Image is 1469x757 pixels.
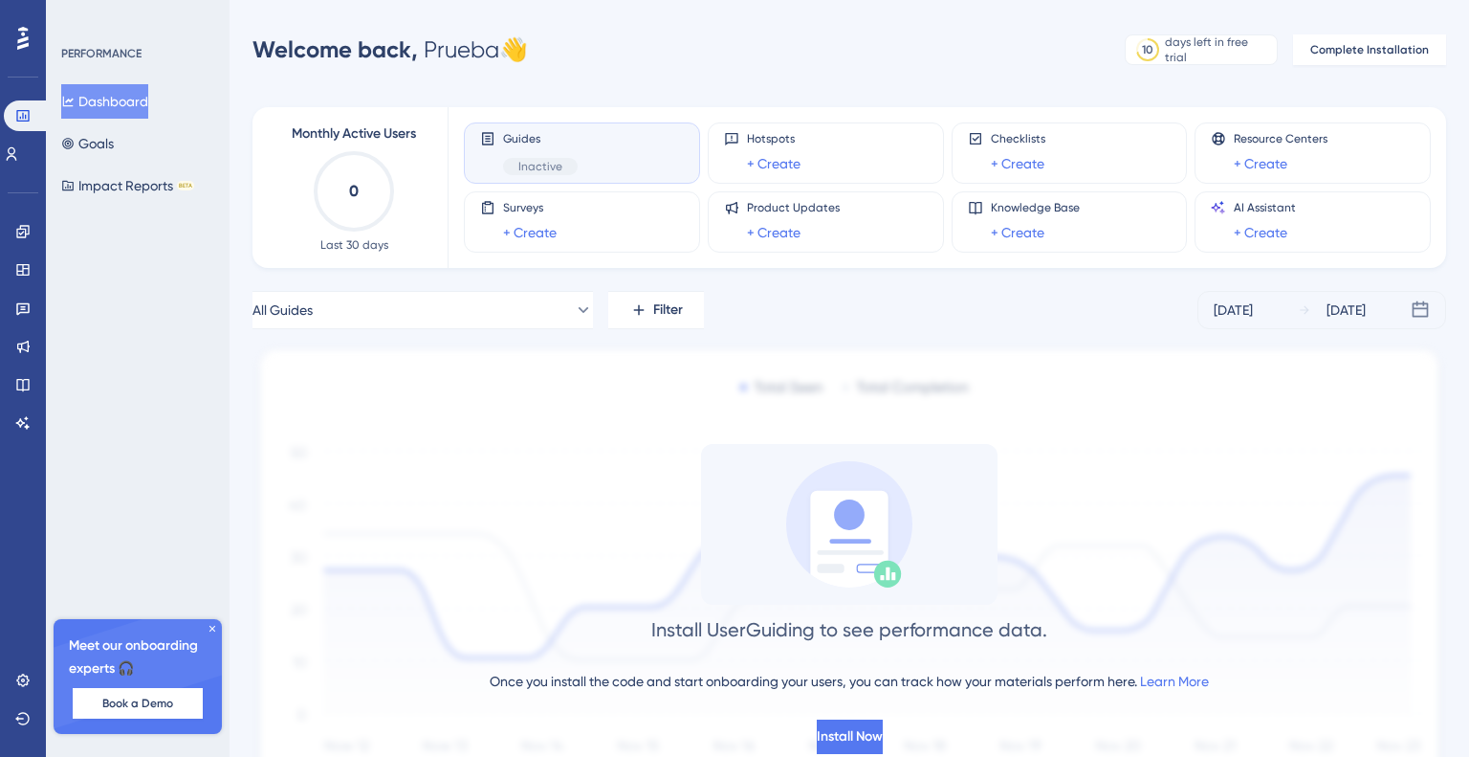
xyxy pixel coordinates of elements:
[747,152,800,175] a: + Create
[349,182,359,200] text: 0
[608,291,704,329] button: Filter
[102,696,173,711] span: Book a Demo
[252,35,418,63] span: Welcome back,
[69,635,207,680] span: Meet our onboarding experts 🎧
[991,152,1044,175] a: + Create
[177,181,194,190] div: BETA
[817,720,883,754] button: Install Now
[991,221,1044,244] a: + Create
[1140,674,1209,689] a: Learn More
[651,616,1047,643] div: Install UserGuiding to see performance data.
[991,200,1080,215] span: Knowledge Base
[61,46,142,61] div: PERFORMANCE
[73,688,203,719] button: Book a Demo
[252,34,528,65] div: Prueba 👋
[1165,34,1271,65] div: days left in free trial
[747,131,800,146] span: Hotspots
[1142,42,1153,57] div: 10
[503,221,557,244] a: + Create
[1234,131,1327,146] span: Resource Centers
[61,168,194,203] button: Impact ReportsBETA
[61,126,114,161] button: Goals
[991,131,1045,146] span: Checklists
[1234,200,1296,215] span: AI Assistant
[490,670,1209,693] div: Once you install the code and start onboarding your users, you can track how your materials perfo...
[1310,42,1429,57] span: Complete Installation
[1293,34,1446,65] button: Complete Installation
[292,122,416,145] span: Monthly Active Users
[518,159,562,174] span: Inactive
[747,200,840,215] span: Product Updates
[503,131,578,146] span: Guides
[747,221,800,244] a: + Create
[1234,152,1287,175] a: + Create
[252,299,313,322] span: All Guides
[653,299,683,322] span: Filter
[320,237,388,253] span: Last 30 days
[817,725,883,748] span: Install Now
[61,84,148,119] button: Dashboard
[1326,299,1366,322] div: [DATE]
[503,200,557,215] span: Surveys
[1234,221,1287,244] a: + Create
[1214,299,1253,322] div: [DATE]
[252,291,593,329] button: All Guides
